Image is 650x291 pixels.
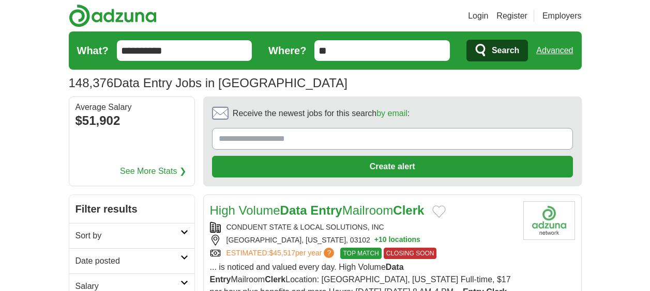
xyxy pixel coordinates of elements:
[233,107,410,120] span: Receive the newest jobs for this search :
[69,4,157,27] img: Adzuna logo
[69,223,194,248] a: Sort by
[269,249,295,257] span: $45,517
[268,43,306,58] label: Where?
[496,10,527,22] a: Register
[542,10,582,22] a: Employers
[226,248,337,259] a: ESTIMATED:$45,517per year?
[69,248,194,273] a: Date posted
[466,40,528,61] button: Search
[280,203,307,217] strong: Data
[69,74,114,92] span: 148,376
[75,103,188,111] div: Average Salary
[386,263,404,271] strong: Data
[523,201,575,240] img: Company logo
[69,195,194,223] h2: Filter results
[120,165,186,177] a: See More Stats ❯
[265,275,285,284] strong: Clerk
[210,235,515,246] div: [GEOGRAPHIC_DATA], [US_STATE], 03102
[384,248,437,259] span: CLOSING SOON
[340,248,381,259] span: TOP MATCH
[536,40,573,61] a: Advanced
[374,235,379,246] span: +
[69,76,347,90] h1: Data Entry Jobs in [GEOGRAPHIC_DATA]
[212,156,573,177] button: Create alert
[210,222,515,233] div: CONDUENT STATE & LOCAL SOLUTIONS, INC
[376,109,407,118] a: by email
[374,235,420,246] button: +10 locations
[310,203,342,217] strong: Entry
[210,203,425,217] a: High VolumeData EntryMailroomClerk
[468,10,488,22] a: Login
[77,43,109,58] label: What?
[324,248,334,258] span: ?
[393,203,424,217] strong: Clerk
[432,205,446,218] button: Add to favorite jobs
[492,40,519,61] span: Search
[75,230,180,242] h2: Sort by
[210,275,231,284] strong: Entry
[75,255,180,267] h2: Date posted
[75,111,188,130] div: $51,902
